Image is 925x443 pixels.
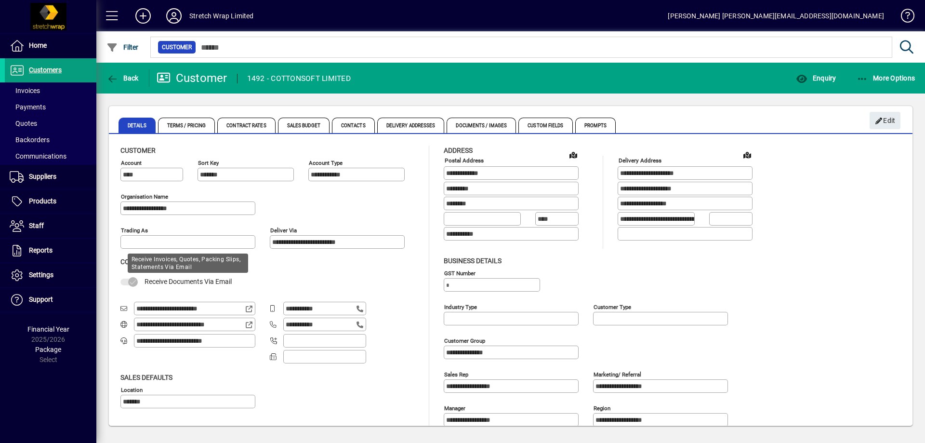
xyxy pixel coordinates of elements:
a: Reports [5,239,96,263]
span: Prompts [575,118,616,133]
mat-label: Customer type [594,303,631,310]
a: Support [5,288,96,312]
span: Settings [29,271,53,279]
button: Add [128,7,159,25]
span: Payments [10,103,46,111]
span: Customers [29,66,62,74]
div: Customer [157,70,227,86]
span: Contacts [332,118,375,133]
mat-label: Marketing/ Referral [594,371,641,377]
mat-label: Account [121,160,142,166]
span: Reports [29,246,53,254]
mat-label: Location [121,386,143,393]
button: More Options [854,69,918,87]
mat-label: Account Type [309,160,343,166]
app-page-header-button: Back [96,69,149,87]
a: Payments [5,99,96,115]
span: Staff [29,222,44,229]
a: Quotes [5,115,96,132]
span: Edit [875,113,896,129]
span: Documents / Images [447,118,516,133]
span: Quotes [10,120,37,127]
span: Sales defaults [120,374,172,381]
a: Backorders [5,132,96,148]
span: Filter [106,43,139,51]
span: More Options [857,74,915,82]
mat-label: Trading as [121,227,148,234]
span: Suppliers [29,173,56,180]
span: Backorders [10,136,50,144]
span: Terms / Pricing [158,118,215,133]
button: Back [104,69,141,87]
a: Home [5,34,96,58]
span: Enquiry [796,74,836,82]
span: Home [29,41,47,49]
span: Custom Fields [518,118,572,133]
span: Delivery Addresses [377,118,445,133]
a: View on map [566,147,581,162]
span: Back [106,74,139,82]
span: Products [29,197,56,205]
span: Business details [444,257,502,265]
mat-label: Organisation name [121,193,168,200]
div: Stretch Wrap Limited [189,8,254,24]
span: Receive Documents Via Email [145,278,232,285]
a: Staff [5,214,96,238]
a: Knowledge Base [894,2,913,33]
button: Enquiry [793,69,838,87]
a: Communications [5,148,96,164]
span: Customer [120,147,156,154]
div: [PERSON_NAME] [PERSON_NAME][EMAIL_ADDRESS][DOMAIN_NAME] [668,8,884,24]
span: Contract Rates [217,118,275,133]
mat-label: GST Number [444,269,476,276]
button: Edit [870,112,900,129]
span: Financial Year [27,325,69,333]
mat-label: Industry type [444,303,477,310]
span: Customer [162,42,192,52]
div: 1492 - COTTONSOFT LIMITED [247,71,351,86]
a: Suppliers [5,165,96,189]
mat-label: Region [594,404,610,411]
mat-label: Deliver via [270,227,297,234]
span: Details [119,118,156,133]
mat-label: Manager [444,404,465,411]
div: Receive Invoices, Quotes, Packing Slips, Statements Via Email [128,254,248,273]
span: Address [444,147,473,154]
mat-label: Sort key [198,160,219,166]
span: Contact [120,258,150,266]
span: Sales Budget [278,118,330,133]
span: Invoices [10,87,40,94]
span: Package [35,346,61,353]
a: Settings [5,263,96,287]
span: Support [29,295,53,303]
span: Communications [10,152,66,160]
button: Profile [159,7,189,25]
a: Invoices [5,82,96,99]
mat-label: Sales rep [444,371,468,377]
a: Products [5,189,96,214]
button: Filter [104,39,141,56]
a: View on map [740,147,755,162]
mat-label: Customer group [444,337,485,344]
